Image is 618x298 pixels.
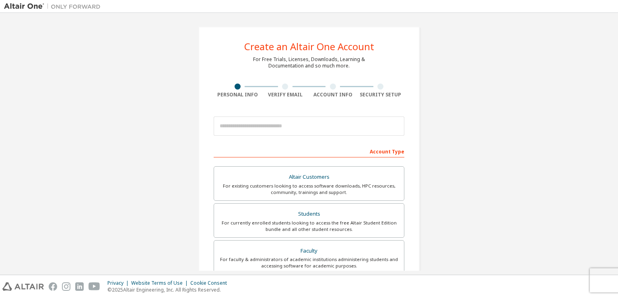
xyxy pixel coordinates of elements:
div: Faculty [219,245,399,257]
div: Website Terms of Use [131,280,190,286]
img: Altair One [4,2,105,10]
div: Account Info [309,92,357,98]
div: Security Setup [357,92,405,98]
p: © 2025 Altair Engineering, Inc. All Rights Reserved. [107,286,232,293]
div: Create an Altair One Account [244,42,374,51]
div: Personal Info [214,92,262,98]
div: Privacy [107,280,131,286]
img: altair_logo.svg [2,282,44,291]
div: For currently enrolled students looking to access the free Altair Student Edition bundle and all ... [219,220,399,233]
img: youtube.svg [89,282,100,291]
div: For faculty & administrators of academic institutions administering students and accessing softwa... [219,256,399,269]
div: Verify Email [262,92,309,98]
div: Students [219,208,399,220]
div: Account Type [214,145,404,157]
img: instagram.svg [62,282,70,291]
img: facebook.svg [49,282,57,291]
div: For Free Trials, Licenses, Downloads, Learning & Documentation and so much more. [253,56,365,69]
div: Cookie Consent [190,280,232,286]
div: For existing customers looking to access software downloads, HPC resources, community, trainings ... [219,183,399,196]
div: Altair Customers [219,171,399,183]
img: linkedin.svg [75,282,84,291]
